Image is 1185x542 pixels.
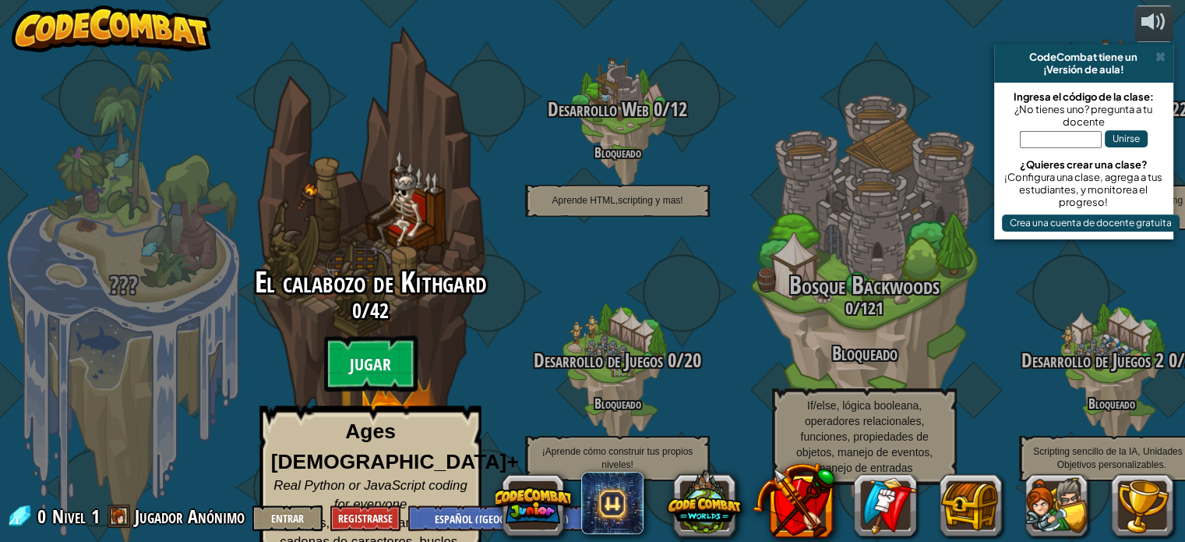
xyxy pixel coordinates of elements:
h3: / [222,299,518,322]
button: Entrar [252,505,323,531]
span: Real Python or JavaScript coding for everyone [273,478,467,512]
div: ¡Configura una clase, agrega a tus estudiantes, y monitorea el progreso! [1002,171,1166,208]
span: 0 [649,96,662,122]
div: ¡Versión de aula! [1000,63,1167,76]
h4: Bloqueado [494,396,741,411]
span: ¡Aprende cómo construir tus propios niveles! [542,446,693,470]
span: If/else, lógica booleana, operadores relacionales, funciones, propiedades de objetos, manejo de e... [796,399,933,474]
h3: / [494,99,741,120]
span: 0 [845,296,853,320]
span: 42 [370,296,389,324]
span: 1 [91,504,100,529]
span: Nivel [52,504,86,530]
strong: Ages [DEMOGRAPHIC_DATA]+ [271,420,519,473]
button: Registrarse [330,505,400,531]
span: 12 [670,96,687,122]
button: Ajustar el volúmen [1134,5,1173,42]
span: 0 [352,296,361,324]
span: Desarrollo de Juegos 2 [1021,347,1164,374]
h4: Bloqueado [494,145,741,160]
span: 0 [663,347,676,374]
button: Crea una cuenta de docente gratuita [1002,214,1180,232]
div: CodeCombat tiene un [1000,51,1167,63]
span: Desarrollo de Juegos [534,347,663,374]
span: 0 [1164,347,1177,374]
div: ¿No tienes uno? pregunta a tu docente [1002,103,1166,128]
div: ¿Quieres crear una clase? [1002,158,1166,171]
span: 0 [37,504,51,529]
span: El calabozo de Kithgard [255,262,487,303]
h3: / [741,299,988,317]
span: 121 [860,296,883,320]
span: Aprende HTML,scripting y mas! [552,195,682,206]
btn: Jugar [324,336,418,392]
span: 20 [684,347,701,374]
span: Bosque Backwoods [789,268,940,302]
img: CodeCombat - Learn how to code by playing a game [12,5,211,52]
span: Desarrollo Web [548,96,649,122]
button: Unirse [1105,130,1148,147]
h3: Bloqueado [741,343,988,364]
h3: / [494,350,741,371]
div: Ingresa el código de la clase: [1002,90,1166,103]
span: Jugador Anónimo [135,504,245,529]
